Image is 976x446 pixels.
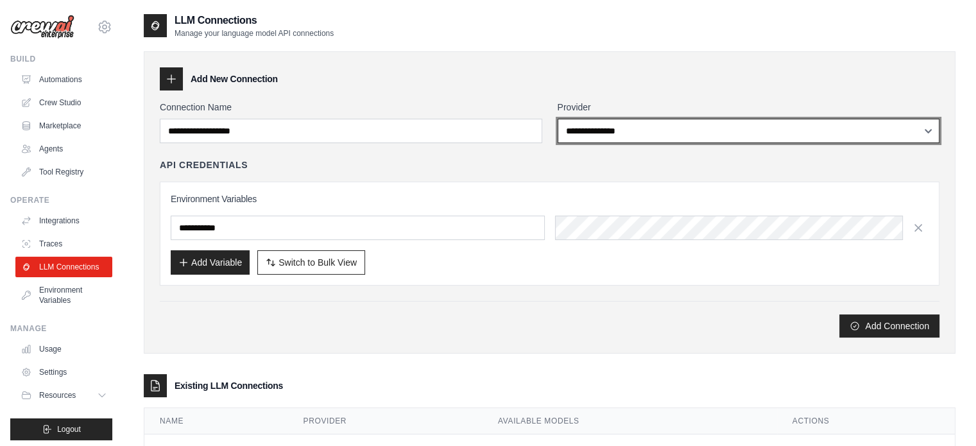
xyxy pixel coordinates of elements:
button: Logout [10,418,112,440]
a: Traces [15,234,112,254]
a: Environment Variables [15,280,112,311]
th: Available Models [483,408,777,434]
h3: Existing LLM Connections [175,379,283,392]
a: Crew Studio [15,92,112,113]
h3: Add New Connection [191,73,278,85]
a: Settings [15,362,112,382]
span: Logout [57,424,81,434]
th: Actions [777,408,955,434]
span: Resources [39,390,76,400]
label: Provider [558,101,940,114]
label: Connection Name [160,101,542,114]
span: Switch to Bulk View [278,256,357,269]
a: Automations [15,69,112,90]
div: Operate [10,195,112,205]
button: Add Variable [171,250,250,275]
div: Manage [10,323,112,334]
a: Integrations [15,210,112,231]
h2: LLM Connections [175,13,334,28]
div: Build [10,54,112,64]
a: Marketplace [15,116,112,136]
h3: Environment Variables [171,193,929,205]
a: Agents [15,139,112,159]
a: Usage [15,339,112,359]
th: Provider [288,408,483,434]
th: Name [144,408,288,434]
img: Logo [10,15,74,39]
p: Manage your language model API connections [175,28,334,39]
a: LLM Connections [15,257,112,277]
button: Add Connection [839,314,939,338]
h4: API Credentials [160,159,248,171]
button: Resources [15,385,112,406]
a: Tool Registry [15,162,112,182]
button: Switch to Bulk View [257,250,365,275]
